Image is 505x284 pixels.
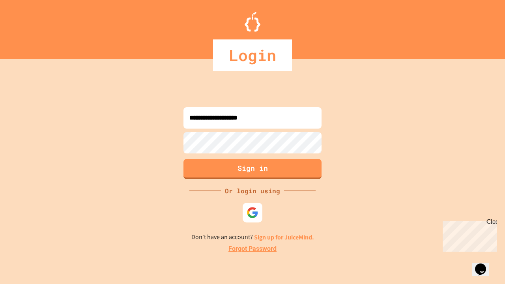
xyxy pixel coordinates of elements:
button: Sign in [183,159,322,179]
p: Don't have an account? [191,232,314,242]
div: Login [213,39,292,71]
iframe: chat widget [440,218,497,252]
a: Sign up for JuiceMind. [254,233,314,241]
div: Chat with us now!Close [3,3,54,50]
img: Logo.svg [245,12,260,32]
div: Or login using [221,186,284,196]
img: google-icon.svg [247,207,258,219]
a: Forgot Password [228,244,277,254]
iframe: chat widget [472,252,497,276]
